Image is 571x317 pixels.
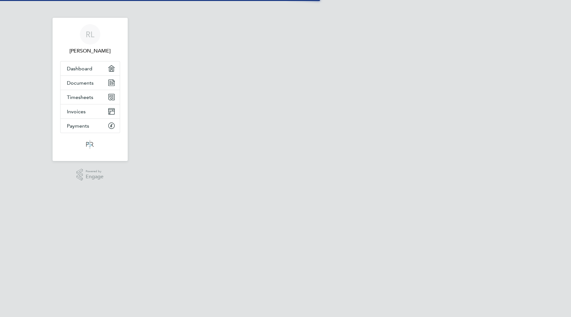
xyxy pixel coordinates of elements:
a: Timesheets [61,90,120,104]
span: Invoices [67,109,86,115]
span: Payments [67,123,89,129]
span: Powered by [86,169,103,174]
span: Engage [86,174,103,180]
a: Dashboard [61,61,120,75]
span: Rhys Lewis [60,47,120,55]
a: Payments [61,119,120,133]
a: Invoices [61,104,120,118]
span: Documents [67,80,94,86]
img: psrsolutions-logo-retina.png [84,139,96,150]
a: Go to home page [60,139,120,150]
nav: Main navigation [53,18,128,161]
a: RL[PERSON_NAME] [60,24,120,55]
span: Dashboard [67,66,92,72]
span: Timesheets [67,94,93,100]
a: Documents [61,76,120,90]
a: Powered byEngage [76,169,103,181]
span: RL [86,30,94,39]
